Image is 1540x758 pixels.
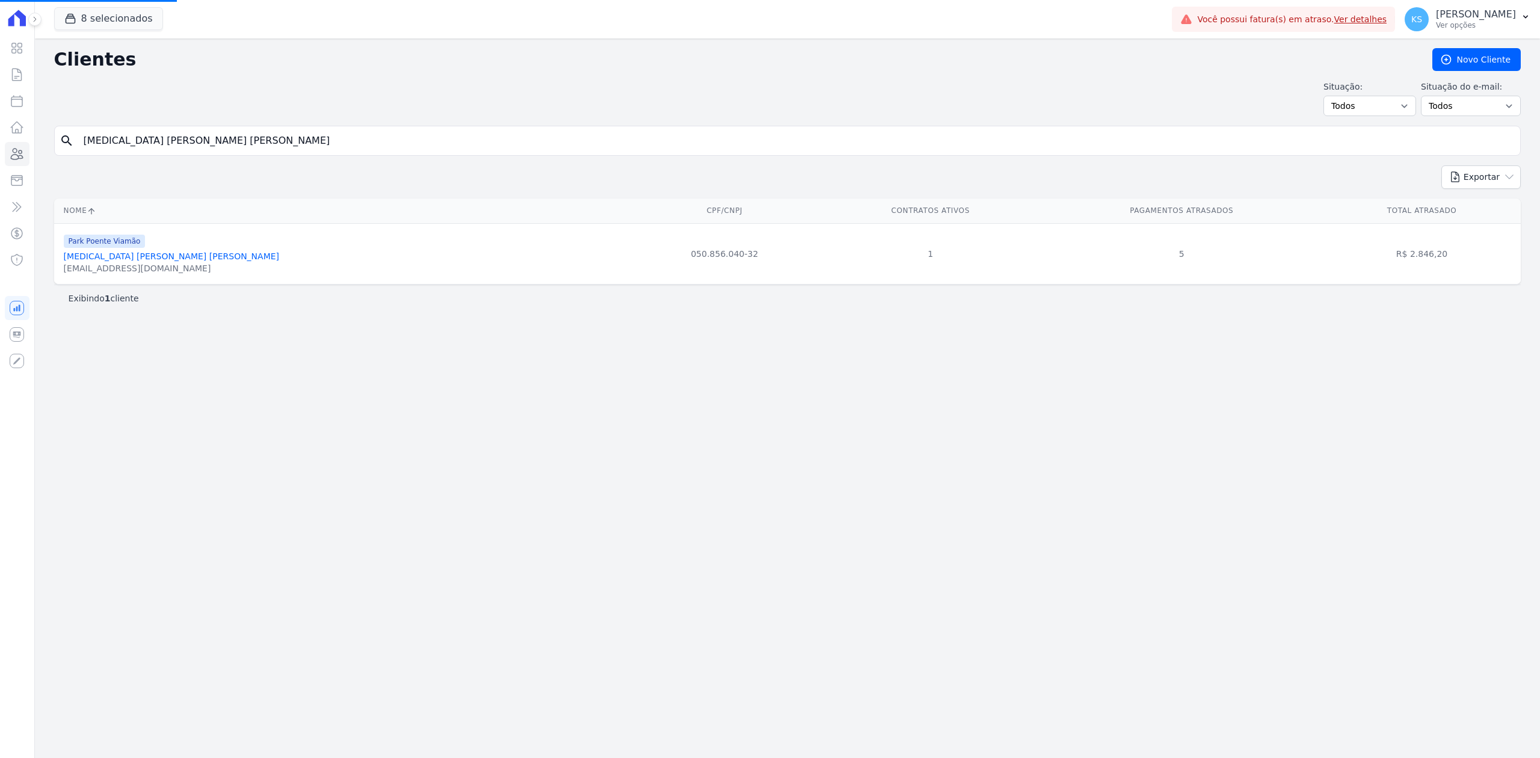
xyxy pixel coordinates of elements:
h2: Clientes [54,49,1413,70]
span: Você possui fatura(s) em atraso. [1197,13,1387,26]
th: Total Atrasado [1323,199,1521,223]
i: search [60,134,74,148]
span: KS [1411,15,1422,23]
a: Ver detalhes [1334,14,1387,24]
th: Nome [54,199,629,223]
th: CPF/CNPJ [629,199,821,223]
td: 1 [821,223,1040,284]
th: Contratos Ativos [821,199,1040,223]
div: [EMAIL_ADDRESS][DOMAIN_NAME] [64,262,279,274]
td: R$ 2.846,20 [1323,223,1521,284]
span: Park Poente Viamão [64,235,146,248]
p: Exibindo cliente [69,292,139,304]
th: Pagamentos Atrasados [1040,199,1323,223]
p: Ver opções [1436,20,1516,30]
b: 1 [105,294,111,303]
input: Buscar por nome, CPF ou e-mail [76,129,1515,153]
a: Novo Cliente [1432,48,1521,71]
label: Situação do e-mail: [1421,81,1521,93]
button: KS [PERSON_NAME] Ver opções [1395,2,1540,36]
p: [PERSON_NAME] [1436,8,1516,20]
button: 8 selecionados [54,7,163,30]
a: [MEDICAL_DATA] [PERSON_NAME] [PERSON_NAME] [64,251,279,261]
label: Situação: [1323,81,1416,93]
button: Exportar [1441,165,1521,189]
td: 5 [1040,223,1323,284]
td: 050.856.040-32 [629,223,821,284]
